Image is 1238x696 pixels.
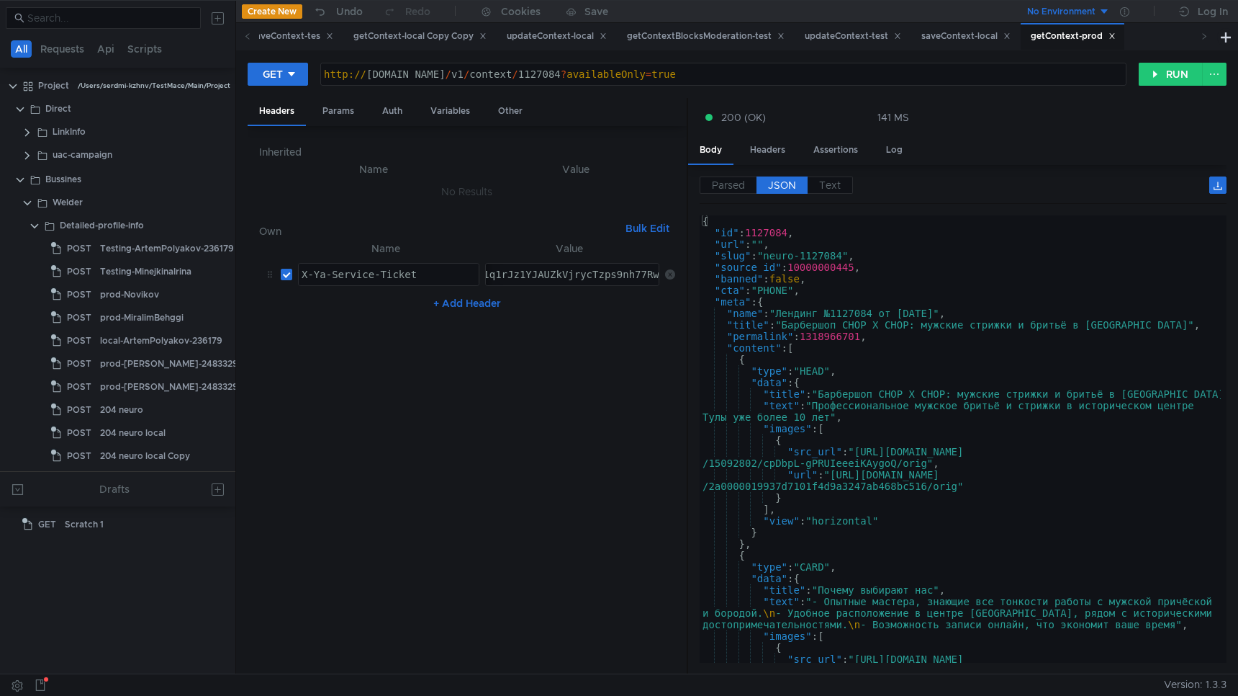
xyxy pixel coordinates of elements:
span: Parsed [712,179,745,192]
span: POST [67,238,91,259]
div: Scratch 1 [65,514,104,535]
div: GET [263,66,283,82]
button: + Add Header [428,295,507,312]
div: Headers [248,98,306,126]
span: Version: 1.3.3 [1164,674,1226,695]
div: prod-Novikov [100,284,159,305]
div: 204 neuro [100,399,143,421]
div: Project [38,75,69,97]
th: Name [271,161,476,178]
span: POST [67,422,91,444]
div: Drafts [99,481,130,498]
button: Requests [36,40,89,58]
span: POST [67,399,91,421]
div: local-ArtemPolyakov-236179 [100,330,222,352]
div: 204 neuro local Copy [100,445,190,467]
div: Undo [336,3,363,20]
div: Direct [45,98,71,120]
span: 200 (OK) [721,110,766,125]
div: Save [584,6,608,17]
button: Api [93,40,119,58]
div: Headers [738,137,797,164]
button: Create New [242,4,302,19]
div: service-feed [60,470,112,491]
h6: Inherited [259,143,675,161]
nz-embed-empty: No Results [441,185,492,198]
button: Bulk Edit [620,220,675,237]
span: POST [67,330,91,352]
div: getContextBlocksModeration-test [627,29,785,44]
div: prod-[PERSON_NAME]-2483329 Copy [100,376,263,398]
th: Value [479,240,659,257]
div: saveContext-local [921,29,1011,44]
div: Assertions [802,137,869,164]
span: Text [819,179,841,192]
div: updateContext-local [507,29,607,44]
div: Other [487,98,534,125]
div: Body [688,137,733,165]
div: Redo [405,3,430,20]
div: Testing-MinejkinaIrina [100,261,191,282]
div: Params [311,98,366,125]
div: getContext-local Copy Copy [353,29,487,44]
th: Name [292,240,479,257]
input: Search... [27,10,192,26]
div: Testing-ArtemPolyakov-236179 [100,238,234,259]
span: POST [67,284,91,305]
div: saveContext-tes [251,29,333,44]
div: Bussines [45,169,81,190]
div: LinkInfo [53,121,86,143]
th: Value [476,161,675,178]
span: POST [67,445,91,467]
div: No Environment [1027,5,1095,19]
div: 141 MS [877,111,909,124]
h6: Own [259,223,620,240]
div: Log [875,137,914,164]
button: Undo [302,1,373,22]
span: JSON [768,179,796,192]
span: POST [67,261,91,282]
div: Variables [419,98,482,125]
button: Redo [373,1,440,22]
div: /Users/serdmi-kzhnv/TestMace/Main/Project [78,75,230,97]
span: POST [67,353,91,375]
div: prod-MiralimBehggi [100,307,184,329]
div: Auth [371,98,414,125]
button: All [11,40,32,58]
button: GET [248,63,308,86]
div: Detailed-profile-info [60,215,144,236]
span: GET [38,514,56,535]
button: Scripts [123,40,166,58]
div: updateContext-test [805,29,901,44]
div: Welder [53,192,83,213]
div: Cookies [501,3,541,20]
div: Log In [1198,3,1228,20]
span: POST [67,376,91,398]
div: 204 neuro local [100,422,166,444]
div: uac-campaign [53,144,112,166]
span: POST [67,307,91,329]
button: RUN [1139,63,1203,86]
div: prod-[PERSON_NAME]-2483329 [100,353,238,375]
div: getContext-prod [1031,29,1116,44]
